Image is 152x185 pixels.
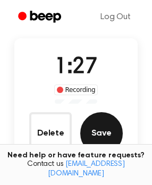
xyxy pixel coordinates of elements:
span: 1:27 [55,56,97,79]
button: Delete Audio Record [29,112,72,155]
a: [EMAIL_ADDRESS][DOMAIN_NAME] [48,161,125,178]
div: Recording [54,85,98,95]
a: Log Out [90,4,141,30]
span: Contact us [6,160,146,179]
a: Beep [11,7,71,28]
button: Save Audio Record [80,112,123,155]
